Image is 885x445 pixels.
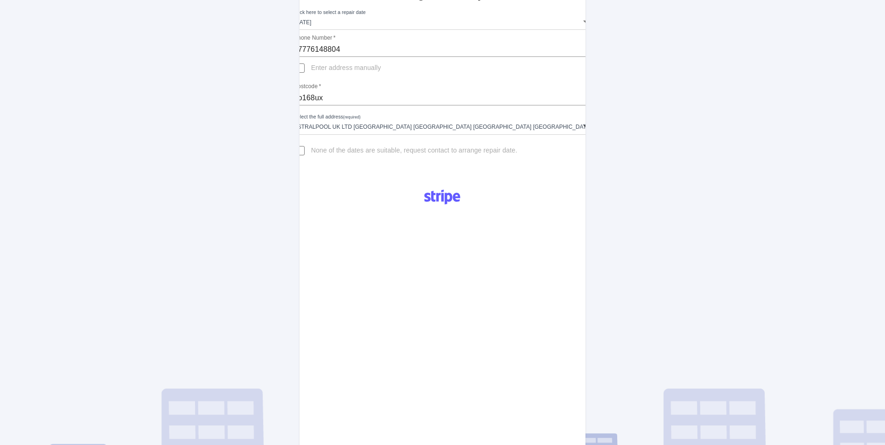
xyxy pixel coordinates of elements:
span: None of the dates are suitable, request contact to arrange repair date. [311,146,517,155]
div: [DATE] [294,13,592,30]
label: Postcode [294,83,321,90]
img: Logo [419,186,466,209]
div: Astralpool Uk Ltd [GEOGRAPHIC_DATA] [GEOGRAPHIC_DATA] [GEOGRAPHIC_DATA] [GEOGRAPHIC_DATA] [294,118,592,134]
label: Select the full address [294,113,361,121]
span: Enter address manually [311,63,381,73]
small: (required) [343,115,360,119]
label: Click here to select a repair date [294,9,366,16]
label: Phone Number [294,34,335,42]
